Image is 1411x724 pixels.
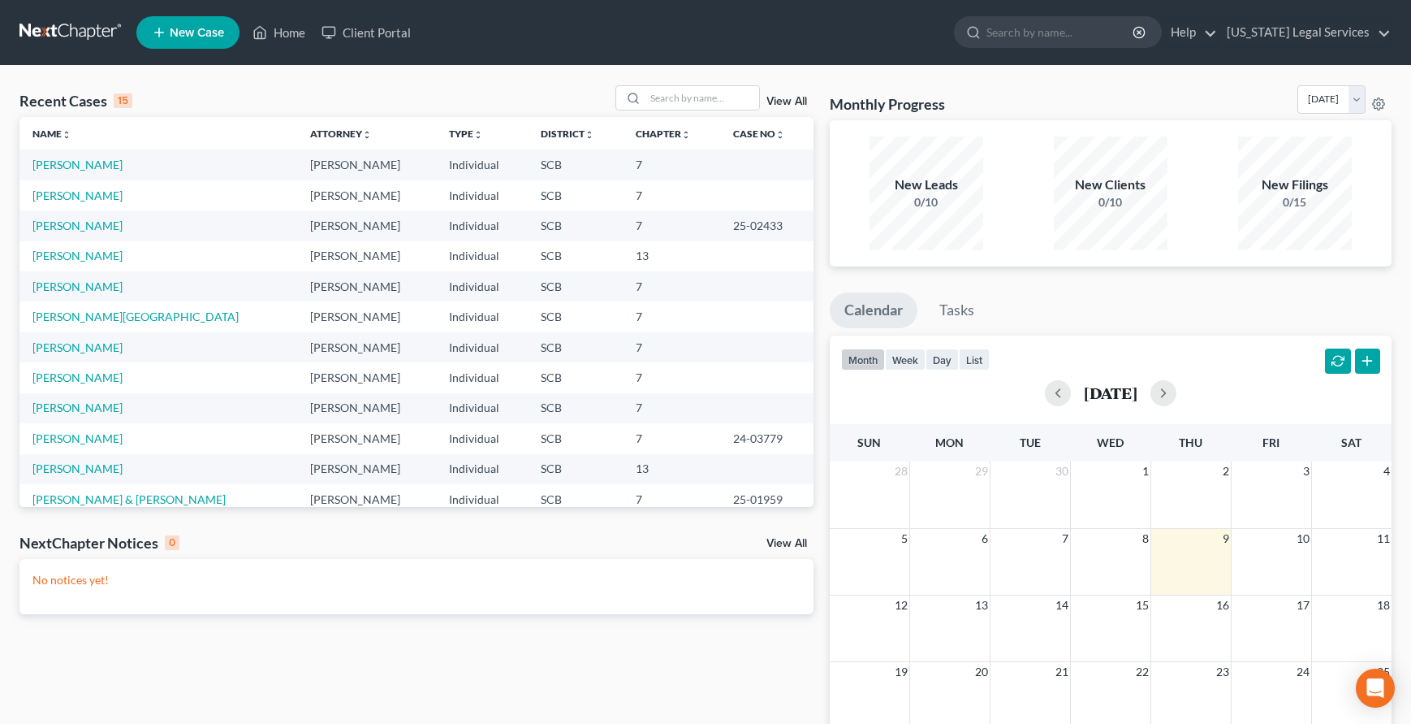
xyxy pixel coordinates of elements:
span: New Case [170,27,224,39]
span: 21 [1054,662,1070,682]
a: [PERSON_NAME] [32,431,123,445]
span: 28 [893,462,909,481]
td: [PERSON_NAME] [297,332,436,362]
td: 24-03779 [720,423,813,453]
td: Individual [436,393,527,423]
span: 14 [1054,596,1070,615]
td: SCB [528,271,623,301]
a: Districtunfold_more [541,128,594,140]
td: Individual [436,332,527,362]
td: Individual [436,362,527,392]
div: New Clients [1054,176,1167,194]
a: View All [766,538,807,549]
td: Individual [436,423,527,453]
a: [PERSON_NAME] [32,340,123,354]
span: Tue [1020,436,1041,449]
div: Recent Cases [19,91,132,111]
a: Client Portal [313,18,419,47]
a: [PERSON_NAME] & [PERSON_NAME] [32,492,226,506]
a: [US_STATE] Legal Services [1219,18,1391,47]
td: 7 [623,271,720,301]
td: [PERSON_NAME] [297,210,436,241]
td: [PERSON_NAME] [297,150,436,180]
td: SCB [528,362,623,392]
td: Individual [436,210,527,241]
td: 25-01959 [720,484,813,514]
td: [PERSON_NAME] [297,423,436,453]
td: SCB [528,484,623,514]
td: 7 [623,301,720,332]
td: 25-02433 [720,210,813,241]
td: SCB [528,393,623,423]
span: 4 [1382,462,1392,481]
input: Search by name... [986,17,1135,47]
td: SCB [528,332,623,362]
td: SCB [528,454,623,484]
td: SCB [528,301,623,332]
a: [PERSON_NAME] [32,280,123,293]
td: [PERSON_NAME] [297,454,436,484]
div: Open Intercom Messenger [1356,669,1395,708]
span: 16 [1215,596,1231,615]
td: [PERSON_NAME] [297,393,436,423]
td: SCB [528,210,623,241]
td: 7 [623,484,720,514]
span: 5 [900,529,909,548]
span: 7 [1060,529,1070,548]
a: View All [766,96,807,107]
td: [PERSON_NAME] [297,271,436,301]
span: 10 [1295,529,1311,548]
a: [PERSON_NAME][GEOGRAPHIC_DATA] [32,310,239,323]
span: Mon [935,436,964,449]
td: [PERSON_NAME] [297,301,436,332]
div: 0 [165,535,179,550]
p: No notices yet! [32,572,800,588]
span: 11 [1375,529,1392,548]
td: SCB [528,150,623,180]
span: 6 [980,529,990,548]
a: [PERSON_NAME] [32,371,123,384]
i: unfold_more [681,130,691,140]
a: [PERSON_NAME] [32,189,123,202]
span: Fri [1262,436,1279,449]
td: 7 [623,332,720,362]
td: Individual [436,150,527,180]
span: Thu [1179,436,1202,449]
td: 7 [623,210,720,241]
span: 20 [973,662,990,682]
td: [PERSON_NAME] [297,241,436,271]
span: 19 [893,662,909,682]
a: [PERSON_NAME] [32,462,123,475]
i: unfold_more [585,130,594,140]
span: 23 [1215,662,1231,682]
td: [PERSON_NAME] [297,484,436,514]
td: [PERSON_NAME] [297,180,436,210]
i: unfold_more [362,130,372,140]
a: [PERSON_NAME] [32,401,123,414]
a: Attorneyunfold_more [310,128,372,140]
span: 2 [1221,462,1231,481]
span: 22 [1134,662,1150,682]
td: Individual [436,241,527,271]
td: 7 [623,362,720,392]
span: 3 [1301,462,1311,481]
a: [PERSON_NAME] [32,158,123,171]
span: 24 [1295,662,1311,682]
a: Case Nounfold_more [733,128,785,140]
td: Individual [436,271,527,301]
span: Sun [857,436,881,449]
span: 1 [1141,462,1150,481]
div: 0/10 [1054,194,1167,210]
div: New Leads [869,176,983,194]
span: 17 [1295,596,1311,615]
td: 7 [623,423,720,453]
button: day [926,349,959,371]
a: Tasks [925,293,989,328]
a: Chapterunfold_more [636,128,691,140]
span: 12 [893,596,909,615]
a: Typeunfold_more [449,128,483,140]
button: month [841,349,885,371]
td: [PERSON_NAME] [297,362,436,392]
td: Individual [436,454,527,484]
div: NextChapter Notices [19,533,179,553]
